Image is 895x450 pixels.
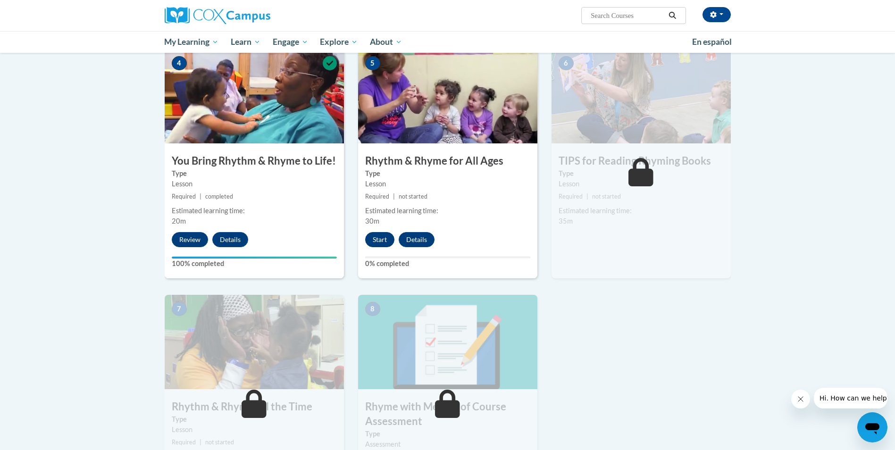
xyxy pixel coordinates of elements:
[586,193,588,200] span: |
[165,400,344,414] h3: Rhythm & Rhyme All the Time
[172,179,337,189] div: Lesson
[159,31,225,53] a: My Learning
[686,32,738,52] a: En español
[205,193,233,200] span: completed
[172,168,337,179] label: Type
[172,258,337,269] label: 100% completed
[212,232,248,247] button: Details
[172,414,337,425] label: Type
[365,302,380,316] span: 8
[365,193,389,200] span: Required
[165,49,344,143] img: Course Image
[559,206,724,216] div: Estimated learning time:
[6,7,76,14] span: Hi. How can we help?
[205,439,234,446] span: not started
[164,36,218,48] span: My Learning
[393,193,395,200] span: |
[665,10,679,21] button: Search
[559,193,583,200] span: Required
[165,7,344,24] a: Cox Campus
[200,193,201,200] span: |
[165,7,270,24] img: Cox Campus
[365,258,530,269] label: 0% completed
[399,232,435,247] button: Details
[172,257,337,258] div: Your progress
[559,168,724,179] label: Type
[559,56,574,70] span: 6
[172,217,186,225] span: 20m
[358,400,537,429] h3: Rhyme with Me End of Course Assessment
[791,390,810,408] iframe: Close message
[365,179,530,189] div: Lesson
[365,439,530,450] div: Assessment
[225,31,267,53] a: Learn
[358,154,537,168] h3: Rhythm & Rhyme for All Ages
[358,49,537,143] img: Course Image
[172,302,187,316] span: 7
[552,154,731,168] h3: TIPS for Reading Rhyming Books
[231,36,260,48] span: Learn
[590,10,665,21] input: Search Courses
[399,193,427,200] span: not started
[365,56,380,70] span: 5
[857,412,887,442] iframe: Button to launch messaging window
[267,31,314,53] a: Engage
[559,179,724,189] div: Lesson
[370,36,402,48] span: About
[320,36,358,48] span: Explore
[559,217,573,225] span: 35m
[200,439,201,446] span: |
[364,31,408,53] a: About
[365,168,530,179] label: Type
[692,37,732,47] span: En español
[172,425,337,435] div: Lesson
[365,429,530,439] label: Type
[172,206,337,216] div: Estimated learning time:
[592,193,621,200] span: not started
[172,193,196,200] span: Required
[358,295,537,389] img: Course Image
[165,295,344,389] img: Course Image
[703,7,731,22] button: Account Settings
[365,217,379,225] span: 30m
[365,206,530,216] div: Estimated learning time:
[365,232,394,247] button: Start
[172,56,187,70] span: 4
[165,154,344,168] h3: You Bring Rhythm & Rhyme to Life!
[172,232,208,247] button: Review
[814,388,887,408] iframe: Message from company
[172,439,196,446] span: Required
[151,31,745,53] div: Main menu
[552,49,731,143] img: Course Image
[273,36,308,48] span: Engage
[314,31,364,53] a: Explore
